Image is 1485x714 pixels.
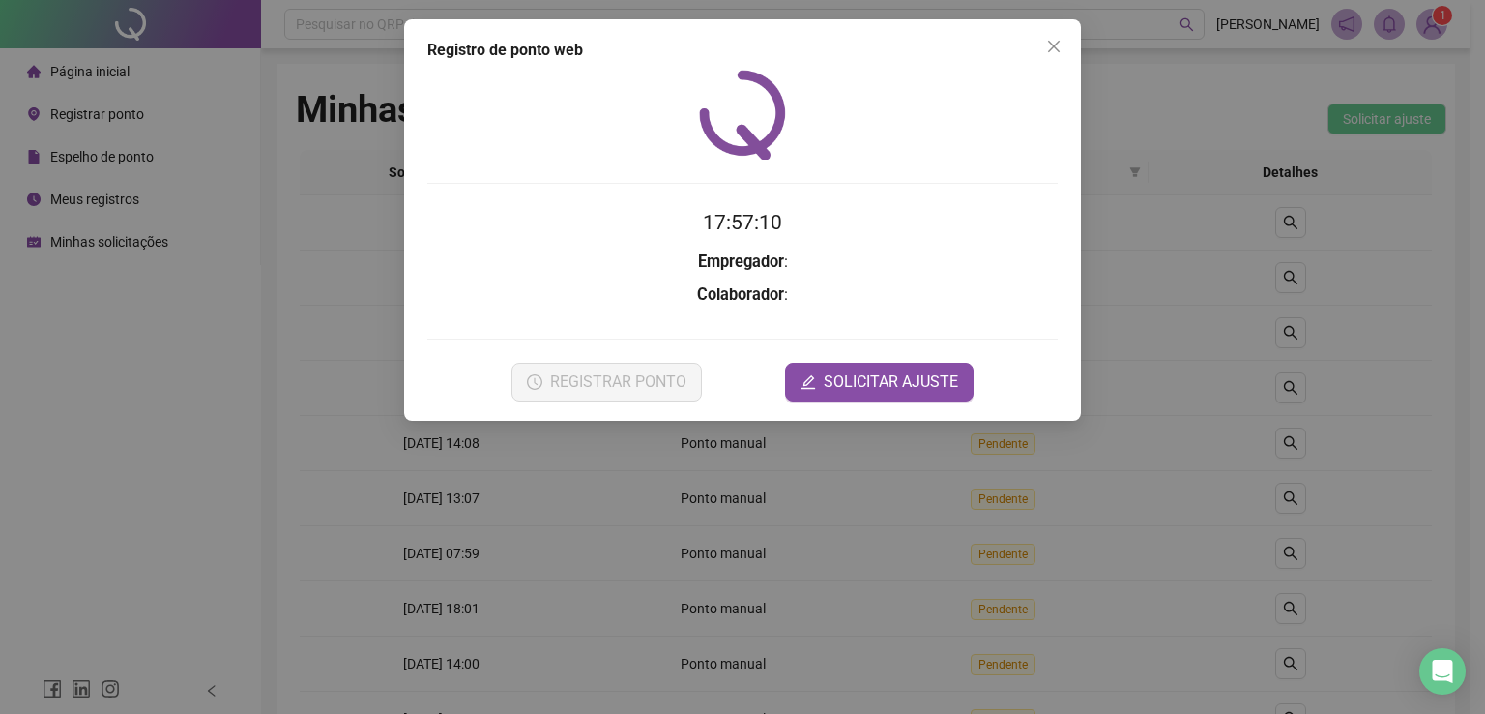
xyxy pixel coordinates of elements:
span: edit [801,374,816,390]
span: SOLICITAR AJUSTE [824,371,958,394]
h3: : [427,250,1058,275]
button: Close [1038,31,1069,62]
div: Registro de ponto web [427,39,1058,62]
strong: Colaborador [697,285,784,304]
div: Open Intercom Messenger [1419,648,1466,695]
h3: : [427,283,1058,308]
span: close [1046,39,1062,54]
img: QRPoint [699,70,786,160]
button: editSOLICITAR AJUSTE [785,363,974,402]
button: REGISTRAR PONTO [511,363,702,402]
time: 17:57:10 [703,211,782,234]
strong: Empregador [698,253,784,271]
